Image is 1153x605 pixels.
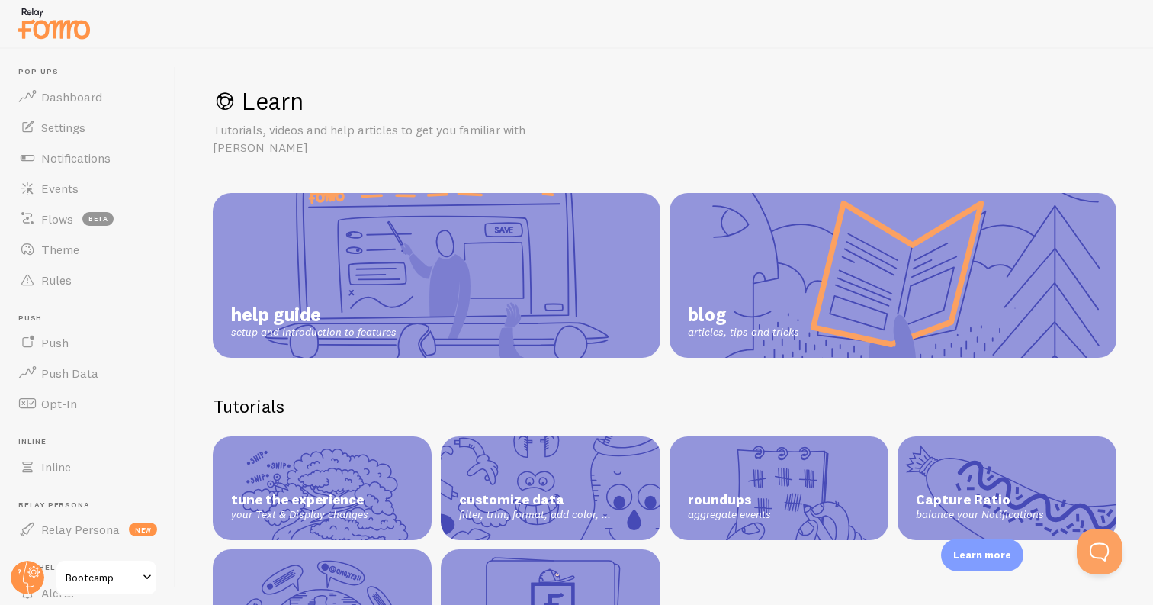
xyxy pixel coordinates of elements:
[41,396,77,411] span: Opt-In
[9,112,166,143] a: Settings
[231,491,413,509] span: tune the experience
[18,67,166,77] span: Pop-ups
[41,459,71,475] span: Inline
[18,314,166,323] span: Push
[213,394,1116,418] h2: Tutorials
[41,335,69,350] span: Push
[213,85,1116,117] h1: Learn
[916,491,1098,509] span: Capture Ratio
[41,89,102,105] span: Dashboard
[41,272,72,288] span: Rules
[9,234,166,265] a: Theme
[1077,529,1122,574] iframe: Help Scout Beacon - Open
[688,508,870,522] span: aggregate events
[9,173,166,204] a: Events
[41,211,73,227] span: Flows
[9,452,166,482] a: Inline
[41,522,120,537] span: Relay Persona
[231,326,397,340] span: setup and introduction to features
[9,327,166,358] a: Push
[9,514,166,545] a: Relay Persona new
[688,326,799,340] span: articles, tips and tricks
[9,143,166,173] a: Notifications
[55,559,158,596] a: Bootcamp
[9,204,166,234] a: Flows beta
[16,4,92,43] img: fomo-relay-logo-orange.svg
[231,508,413,522] span: your Text & Display changes
[18,437,166,447] span: Inline
[953,548,1011,562] p: Learn more
[213,121,579,156] p: Tutorials, videos and help articles to get you familiar with [PERSON_NAME]
[41,150,111,166] span: Notifications
[41,242,79,257] span: Theme
[41,365,98,381] span: Push Data
[18,500,166,510] span: Relay Persona
[213,193,660,358] a: help guide setup and introduction to features
[941,539,1023,571] div: Learn more
[670,193,1117,358] a: blog articles, tips and tricks
[459,491,641,509] span: customize data
[41,181,79,196] span: Events
[459,508,641,522] span: filter, trim, format, add color, ...
[916,508,1098,522] span: balance your Notifications
[41,120,85,135] span: Settings
[129,523,157,536] span: new
[82,212,114,226] span: beta
[231,303,397,326] span: help guide
[9,82,166,112] a: Dashboard
[9,388,166,419] a: Opt-In
[66,568,138,587] span: Bootcamp
[688,491,870,509] span: roundups
[688,303,799,326] span: blog
[9,265,166,295] a: Rules
[9,358,166,388] a: Push Data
